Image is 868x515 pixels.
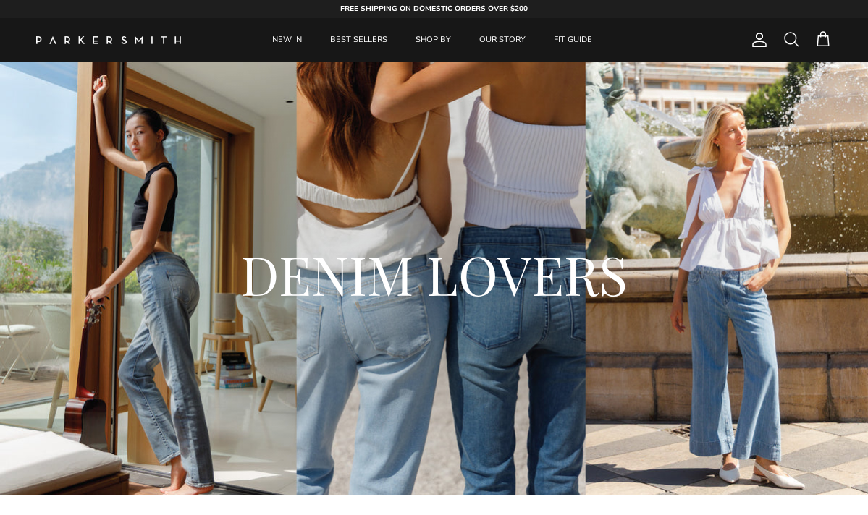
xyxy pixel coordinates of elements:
img: Parker Smith [36,36,181,44]
a: NEW IN [259,18,315,62]
strong: FREE SHIPPING ON DOMESTIC ORDERS OVER $200 [340,4,528,14]
a: FIT GUIDE [541,18,605,62]
div: Primary [216,18,649,62]
a: BEST SELLERS [317,18,400,62]
h2: DENIM LOVERS [80,239,788,309]
a: OUR STORY [466,18,539,62]
a: Account [745,31,768,48]
a: SHOP BY [403,18,464,62]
